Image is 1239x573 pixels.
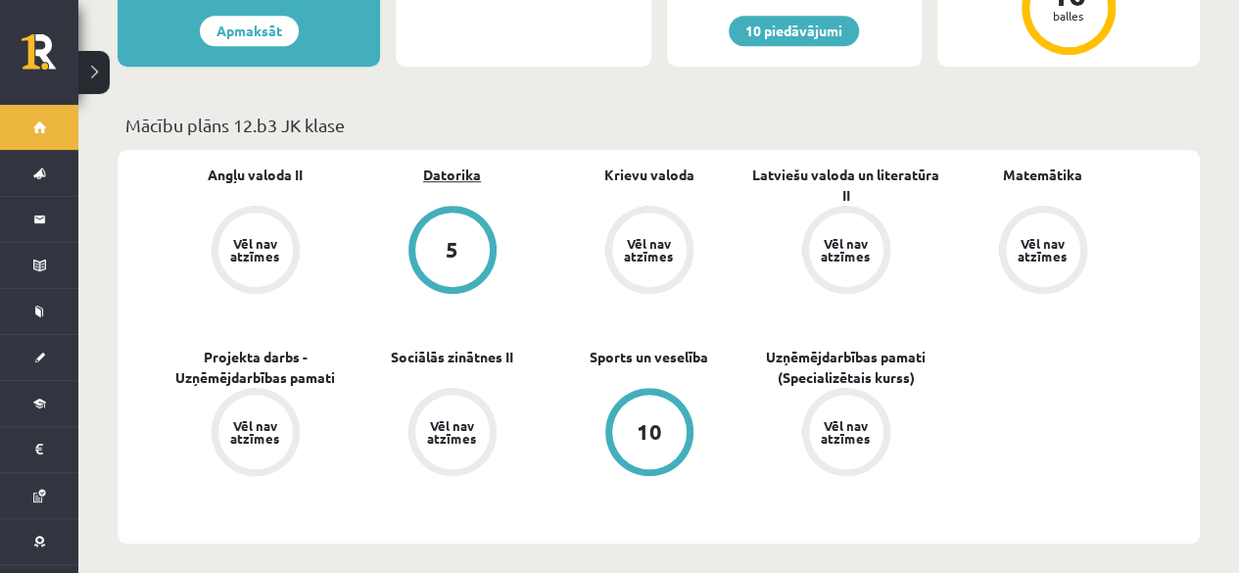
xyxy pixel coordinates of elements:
a: Matemātika [1003,165,1082,185]
a: Rīgas 1. Tālmācības vidusskola [22,34,78,83]
a: Vēl nav atzīmes [157,206,354,298]
div: Vēl nav atzīmes [425,419,480,445]
a: Vēl nav atzīmes [944,206,1141,298]
a: Apmaksāt [200,16,299,46]
a: Datorika [423,165,481,185]
a: 10 [550,388,747,480]
a: Sports un veselība [590,347,708,367]
div: 5 [446,239,458,261]
a: Vēl nav atzīmes [747,206,944,298]
p: Mācību plāns 12.b3 JK klase [125,112,1192,138]
div: Vēl nav atzīmes [819,237,874,263]
a: Sociālās zinātnes II [391,347,513,367]
div: Vēl nav atzīmes [228,237,283,263]
a: 10 piedāvājumi [729,16,859,46]
a: Vēl nav atzīmes [747,388,944,480]
a: 5 [354,206,550,298]
div: Vēl nav atzīmes [819,419,874,445]
div: 10 [637,421,662,443]
div: Vēl nav atzīmes [228,419,283,445]
a: Vēl nav atzīmes [157,388,354,480]
a: Uzņēmējdarbības pamati (Specializētais kurss) [747,347,944,388]
a: Projekta darbs - Uzņēmējdarbības pamati [157,347,354,388]
div: balles [1039,10,1098,22]
a: Krievu valoda [604,165,694,185]
a: Latviešu valoda un literatūra II [747,165,944,206]
a: Vēl nav atzīmes [550,206,747,298]
a: Angļu valoda II [208,165,303,185]
div: Vēl nav atzīmes [622,237,677,263]
div: Vēl nav atzīmes [1016,237,1071,263]
a: Vēl nav atzīmes [354,388,550,480]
